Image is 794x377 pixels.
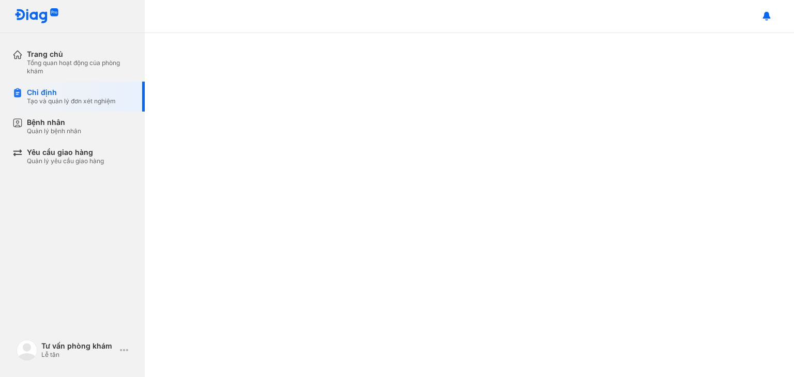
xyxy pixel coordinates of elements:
div: Bệnh nhân [27,118,81,127]
div: Quản lý bệnh nhân [27,127,81,135]
img: logo [14,8,59,24]
div: Trang chủ [27,50,132,59]
div: Lễ tân [41,351,116,359]
div: Chỉ định [27,88,116,97]
div: Quản lý yêu cầu giao hàng [27,157,104,165]
div: Tư vấn phòng khám [41,341,116,351]
div: Tổng quan hoạt động của phòng khám [27,59,132,75]
div: Tạo và quản lý đơn xét nghiệm [27,97,116,105]
img: logo [17,340,37,360]
div: Yêu cầu giao hàng [27,148,104,157]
